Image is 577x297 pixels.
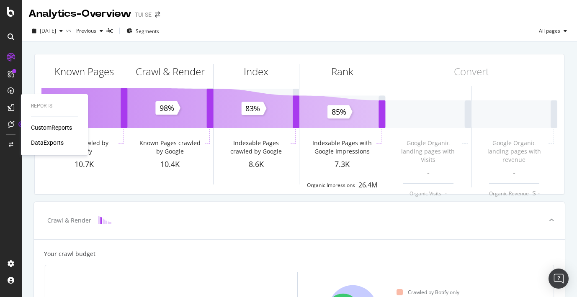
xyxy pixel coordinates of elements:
img: block-icon [98,216,111,224]
button: Previous [73,24,106,38]
span: Segments [136,28,159,35]
span: All pages [536,27,560,34]
div: 10.4K [127,159,213,170]
div: Analytics - Overview [28,7,131,21]
div: Known Pages crawled by Google [137,139,203,156]
div: Organic Impressions [307,182,355,189]
div: Index [244,64,268,79]
div: Crawled by Botify only [397,289,459,296]
div: Rank [331,64,353,79]
div: Crawl & Render [47,216,91,225]
div: Open Intercom Messenger [549,269,569,289]
div: TUI SE [135,10,152,19]
div: 10.7K [41,159,127,170]
button: Segments [123,24,162,38]
div: 8.6K [214,159,299,170]
div: Your crawl budget [44,250,95,258]
div: Crawl & Render [136,64,205,79]
div: 7.3K [299,159,385,170]
div: Known Pages [54,64,114,79]
div: Reports [31,102,78,110]
button: [DATE] [28,24,66,38]
span: vs [66,27,73,34]
div: Indexable Pages crawled by Google [223,139,289,156]
div: Indexable Pages with Google Impressions [309,139,375,156]
div: Tooltip anchor [18,120,25,128]
a: CustomReports [31,123,72,132]
a: DataExports [31,138,64,147]
div: arrow-right-arrow-left [155,12,160,18]
div: 26.4M [358,180,377,190]
button: All pages [536,24,570,38]
span: Previous [73,27,96,34]
span: 2025 Sep. 23rd [40,27,56,34]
